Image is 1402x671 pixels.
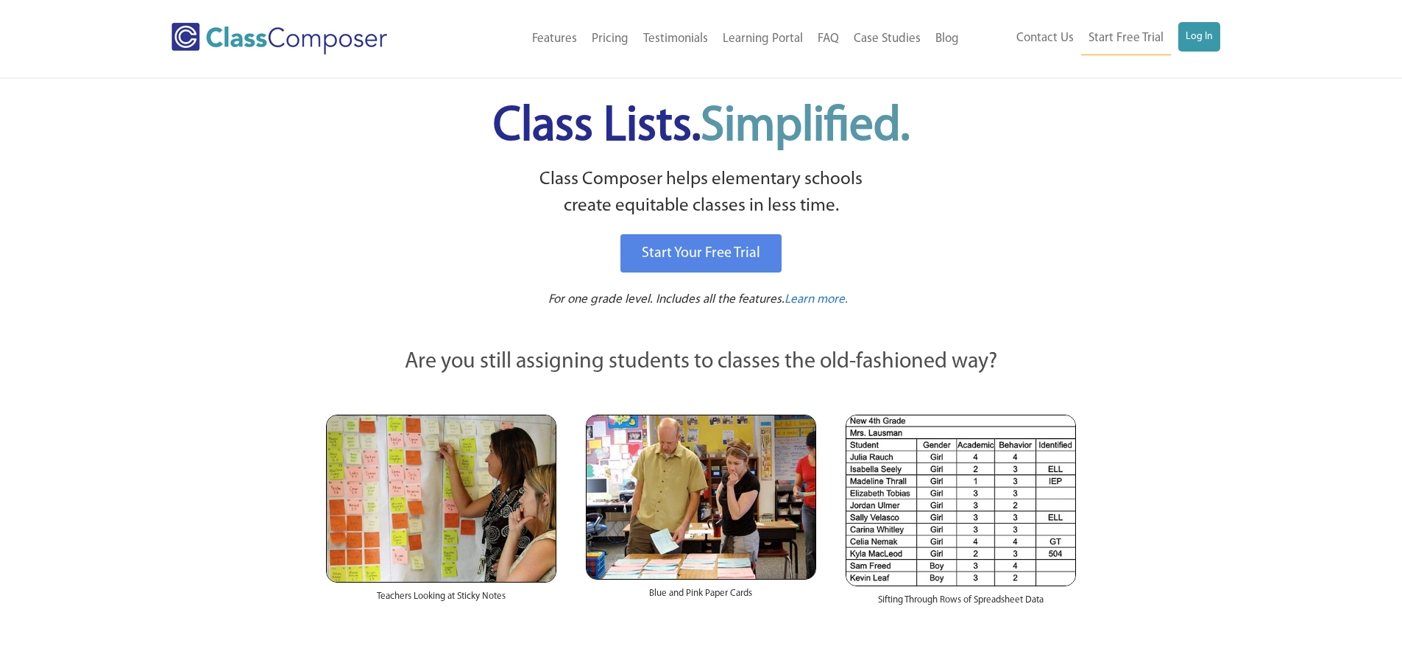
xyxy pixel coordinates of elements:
nav: Header Menu [447,23,966,55]
a: Case Studies [846,23,928,55]
a: Pricing [584,23,636,55]
a: Blog [928,23,966,55]
a: Start Your Free Trial [620,234,782,273]
div: Teachers Looking at Sticky Notes [326,583,556,618]
div: Sifting Through Rows of Spreadsheet Data [846,586,1076,622]
a: Start Free Trial [1081,22,1171,55]
div: Blue and Pink Paper Cards [586,580,816,615]
a: Learn more. [785,291,848,309]
img: Teachers Looking at Sticky Notes [326,415,556,583]
a: Log In [1178,22,1220,52]
a: Features [525,23,584,55]
img: Spreadsheets [846,415,1076,586]
a: Contact Us [1009,22,1081,55]
span: Class Lists. [493,103,910,151]
p: Are you still assigning students to classes the old-fashioned way? [326,346,1077,379]
span: Learn more. [785,293,848,306]
a: FAQ [810,23,846,55]
img: Class Composer [171,23,387,55]
nav: Header Menu [966,22,1220,55]
span: Start Your Free Trial [642,246,760,261]
p: Class Composer helps elementary schools create equitable classes in less time. [324,166,1079,220]
span: Simplified. [701,103,910,151]
a: Learning Portal [715,23,810,55]
span: For one grade level. Includes all the features. [548,293,785,306]
img: Blue and Pink Paper Cards [586,415,816,579]
a: Testimonials [636,23,715,55]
